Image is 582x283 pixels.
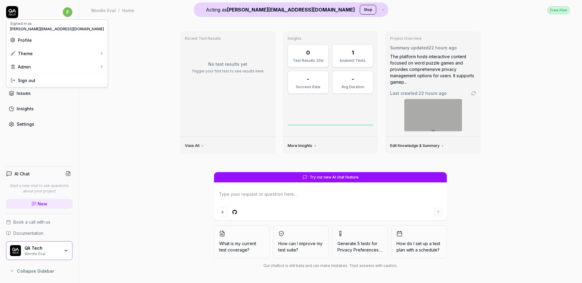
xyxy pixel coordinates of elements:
div: Signed in as [10,21,104,26]
div: Sign out [6,74,108,87]
span: Profile [18,37,32,43]
div: Theme [10,50,33,57]
a: Profile [10,37,104,43]
span: [PERSON_NAME][EMAIL_ADDRESS][DOMAIN_NAME] [10,26,104,32]
button: Stop [360,5,376,15]
span: Sign out [18,77,35,84]
div: Admin [10,64,31,70]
